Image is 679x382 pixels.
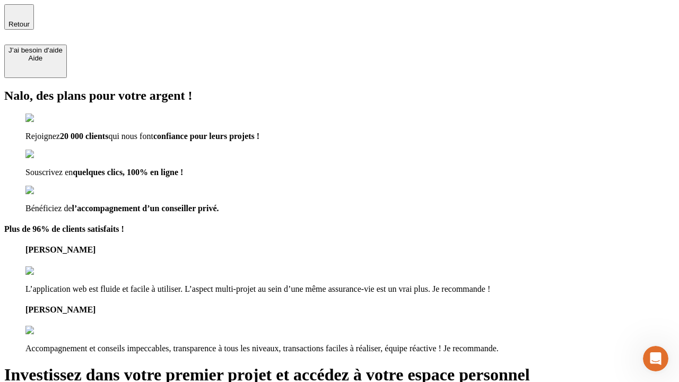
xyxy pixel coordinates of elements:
span: Retour [8,20,30,28]
span: Bénéficiez de [25,204,72,213]
iframe: Intercom live chat [643,346,668,371]
h4: Plus de 96% de clients satisfaits ! [4,224,675,234]
span: qui nous font [108,132,153,141]
img: checkmark [25,186,71,195]
p: L’application web est fluide et facile à utiliser. L’aspect multi-projet au sein d’une même assur... [25,284,675,294]
span: quelques clics, 100% en ligne ! [73,168,183,177]
h4: [PERSON_NAME] [25,305,675,315]
p: Accompagnement et conseils impeccables, transparence à tous les niveaux, transactions faciles à r... [25,344,675,353]
h4: [PERSON_NAME] [25,245,675,255]
span: Rejoignez [25,132,60,141]
span: Souscrivez en [25,168,73,177]
img: checkmark [25,150,71,159]
div: J’ai besoin d'aide [8,46,63,54]
div: Aide [8,54,63,62]
img: reviews stars [25,266,78,276]
h2: Nalo, des plans pour votre argent ! [4,89,675,103]
button: Retour [4,4,34,30]
button: J’ai besoin d'aideAide [4,45,67,78]
span: confiance pour leurs projets ! [153,132,259,141]
span: l’accompagnement d’un conseiller privé. [72,204,219,213]
span: 20 000 clients [60,132,109,141]
img: checkmark [25,114,71,123]
img: reviews stars [25,326,78,335]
